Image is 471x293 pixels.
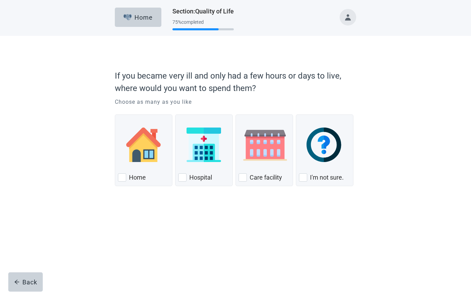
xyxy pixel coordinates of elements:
[129,173,146,182] label: Home
[175,114,233,186] div: Hospital, checkbox, not checked
[115,8,161,27] button: ElephantHome
[296,114,353,186] div: I'm not sure., checkbox, not checked
[14,279,20,285] span: arrow-left
[310,173,344,182] label: I'm not sure.
[250,173,282,182] label: Care facility
[340,9,356,26] button: Toggle account menu
[189,173,212,182] label: Hospital
[123,14,153,21] div: Home
[115,114,172,186] div: Home, checkbox, not checked
[172,19,234,25] div: 75 % completed
[235,114,293,186] div: Care Facility, checkbox, not checked
[8,272,43,292] button: arrow-leftBack
[115,98,356,106] p: Choose as many as you like
[14,279,37,285] div: Back
[123,14,132,20] img: Elephant
[172,7,234,16] h1: Section : Quality of Life
[172,17,234,33] div: Progress section
[115,70,353,94] p: If you became very ill and only had a few hours or days to live, where would you want to spend them?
